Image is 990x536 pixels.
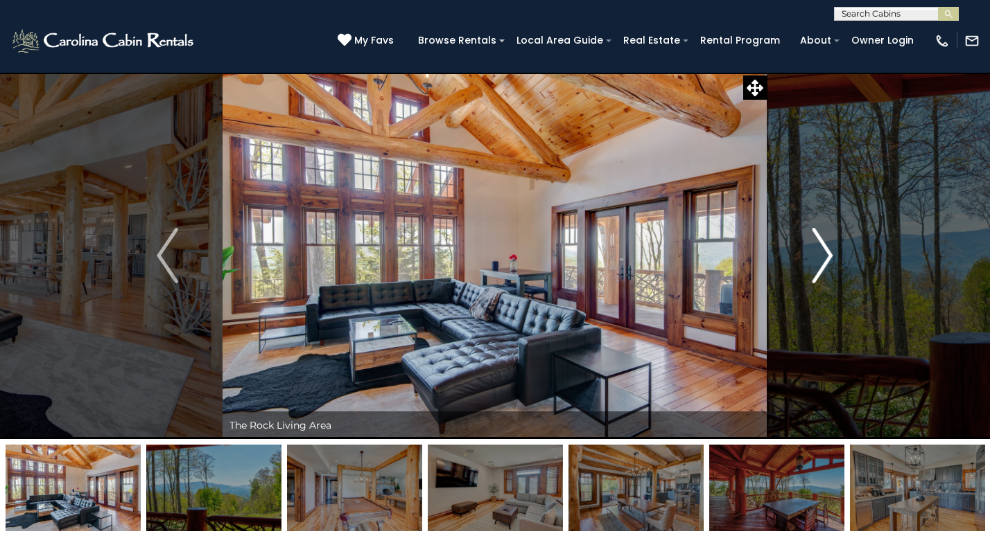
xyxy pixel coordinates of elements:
img: 164245600 [428,445,563,531]
a: Real Estate [616,30,687,51]
a: My Favs [338,33,397,48]
img: phone-regular-white.png [935,33,950,48]
img: mail-regular-white.png [964,33,980,48]
a: About [793,30,838,51]
img: 164245563 [6,445,141,531]
img: arrow [157,228,177,283]
a: Owner Login [844,30,921,51]
button: Next [767,72,878,439]
img: arrow [812,228,833,283]
span: My Favs [354,33,394,48]
img: 164245619 [709,445,844,531]
a: Local Area Guide [510,30,610,51]
img: 164245597 [287,445,422,531]
img: 164245618 [146,445,281,531]
img: 164245567 [568,445,704,531]
div: The Rock Living Area [223,411,767,439]
img: 164245570 [850,445,985,531]
button: Previous [112,72,223,439]
a: Browse Rentals [411,30,503,51]
img: White-1-2.png [10,27,198,55]
a: Rental Program [693,30,787,51]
